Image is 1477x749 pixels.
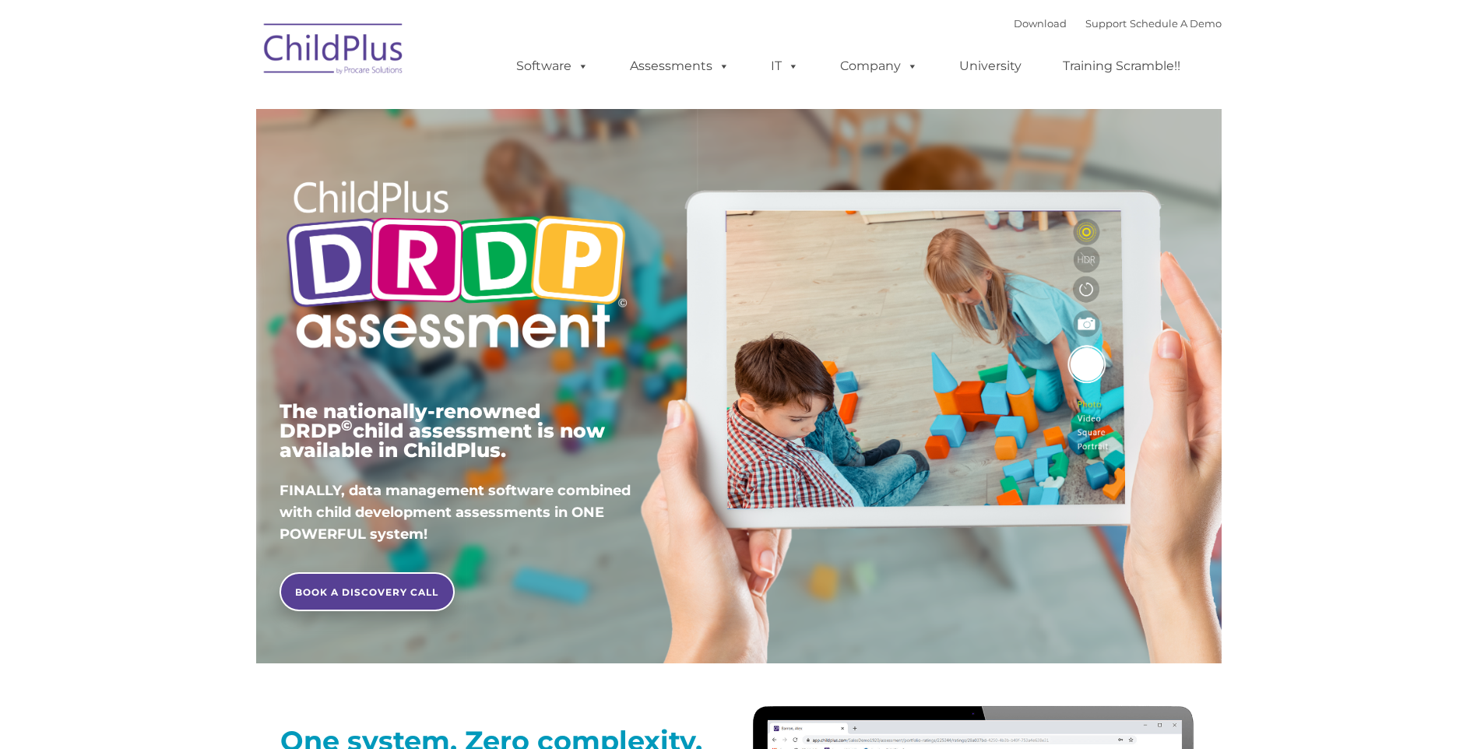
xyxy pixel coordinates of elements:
font: | [1014,17,1222,30]
img: Copyright - DRDP Logo Light [280,160,633,374]
a: Schedule A Demo [1130,17,1222,30]
img: ChildPlus by Procare Solutions [256,12,412,90]
a: Assessments [614,51,745,82]
a: Download [1014,17,1067,30]
span: The nationally-renowned DRDP child assessment is now available in ChildPlus. [280,399,605,462]
a: University [944,51,1037,82]
a: IT [755,51,814,82]
sup: © [341,417,353,434]
a: Support [1085,17,1127,30]
a: Training Scramble!! [1047,51,1196,82]
a: BOOK A DISCOVERY CALL [280,572,455,611]
a: Software [501,51,604,82]
span: FINALLY, data management software combined with child development assessments in ONE POWERFUL sys... [280,482,631,543]
a: Company [825,51,934,82]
